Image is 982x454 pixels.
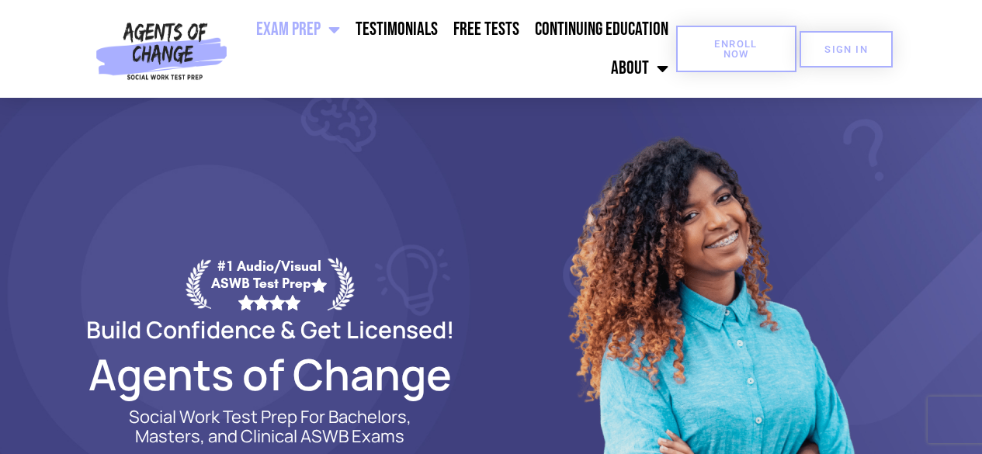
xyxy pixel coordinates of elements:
a: Testimonials [348,10,446,49]
a: Exam Prep [248,10,348,49]
a: Enroll Now [676,26,796,72]
span: Enroll Now [701,39,772,59]
span: SIGN IN [824,44,868,54]
a: About [603,49,676,88]
div: #1 Audio/Visual ASWB Test Prep [211,258,328,310]
a: Continuing Education [527,10,676,49]
a: SIGN IN [800,31,893,68]
p: Social Work Test Prep For Bachelors, Masters, and Clinical ASWB Exams [111,407,429,446]
nav: Menu [234,10,675,88]
h2: Build Confidence & Get Licensed! [49,318,491,341]
h2: Agents of Change [49,356,491,392]
a: Free Tests [446,10,527,49]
